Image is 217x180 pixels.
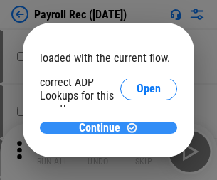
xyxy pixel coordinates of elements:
span: Open [137,83,161,95]
img: Continue [126,122,138,134]
button: Open [120,78,177,100]
div: Please select the correct ADP Lookups for this month [40,62,120,116]
span: Continue [79,122,120,134]
button: ContinueContinue [40,122,177,134]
